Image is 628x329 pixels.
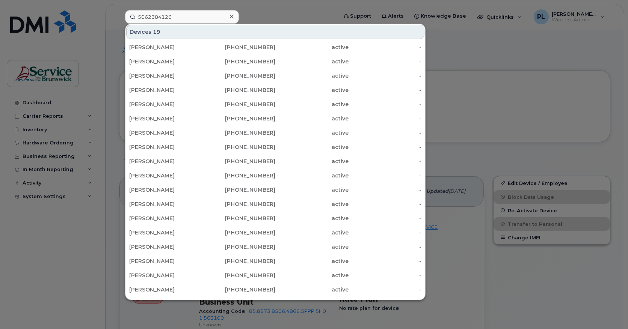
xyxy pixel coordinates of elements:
[202,215,276,222] div: [PHONE_NUMBER]
[202,272,276,279] div: [PHONE_NUMBER]
[129,257,202,265] div: [PERSON_NAME]
[129,186,202,194] div: [PERSON_NAME]
[126,112,424,125] a: [PERSON_NAME][PHONE_NUMBER]active-
[349,44,422,51] div: -
[129,129,202,137] div: [PERSON_NAME]
[202,243,276,251] div: [PHONE_NUMBER]
[202,44,276,51] div: [PHONE_NUMBER]
[126,126,424,140] a: [PERSON_NAME][PHONE_NUMBER]active-
[349,243,422,251] div: -
[275,257,349,265] div: active
[275,86,349,94] div: active
[202,229,276,236] div: [PHONE_NUMBER]
[129,229,202,236] div: [PERSON_NAME]
[275,58,349,65] div: active
[349,115,422,122] div: -
[202,101,276,108] div: [PHONE_NUMBER]
[349,186,422,194] div: -
[202,172,276,179] div: [PHONE_NUMBER]
[275,215,349,222] div: active
[126,25,424,39] div: Devices
[129,200,202,208] div: [PERSON_NAME]
[349,143,422,151] div: -
[202,129,276,137] div: [PHONE_NUMBER]
[126,98,424,111] a: [PERSON_NAME][PHONE_NUMBER]active-
[129,272,202,279] div: [PERSON_NAME]
[275,143,349,151] div: active
[275,158,349,165] div: active
[349,129,422,137] div: -
[126,240,424,254] a: [PERSON_NAME][PHONE_NUMBER]active-
[126,212,424,225] a: [PERSON_NAME][PHONE_NUMBER]active-
[349,158,422,165] div: -
[129,101,202,108] div: [PERSON_NAME]
[275,115,349,122] div: active
[349,272,422,279] div: -
[202,58,276,65] div: [PHONE_NUMBER]
[349,229,422,236] div: -
[126,283,424,296] a: [PERSON_NAME][PHONE_NUMBER]active-
[349,72,422,80] div: -
[202,200,276,208] div: [PHONE_NUMBER]
[202,257,276,265] div: [PHONE_NUMBER]
[129,115,202,122] div: [PERSON_NAME]
[349,286,422,293] div: -
[129,286,202,293] div: [PERSON_NAME]
[129,172,202,179] div: [PERSON_NAME]
[275,129,349,137] div: active
[126,226,424,239] a: [PERSON_NAME][PHONE_NUMBER]active-
[126,140,424,154] a: [PERSON_NAME][PHONE_NUMBER]active-
[275,272,349,279] div: active
[275,172,349,179] div: active
[202,86,276,94] div: [PHONE_NUMBER]
[126,197,424,211] a: [PERSON_NAME][PHONE_NUMBER]active-
[275,72,349,80] div: active
[126,41,424,54] a: [PERSON_NAME][PHONE_NUMBER]active-
[126,155,424,168] a: [PERSON_NAME][PHONE_NUMBER]active-
[153,28,160,36] span: 19
[275,44,349,51] div: active
[129,243,202,251] div: [PERSON_NAME]
[126,254,424,268] a: [PERSON_NAME][PHONE_NUMBER]active-
[349,215,422,222] div: -
[275,186,349,194] div: active
[126,83,424,97] a: [PERSON_NAME][PHONE_NUMBER]active-
[202,158,276,165] div: [PHONE_NUMBER]
[349,86,422,94] div: -
[349,101,422,108] div: -
[275,229,349,236] div: active
[126,69,424,83] a: [PERSON_NAME][PHONE_NUMBER]active-
[202,72,276,80] div: [PHONE_NUMBER]
[349,172,422,179] div: -
[202,143,276,151] div: [PHONE_NUMBER]
[126,297,424,311] a: [PERSON_NAME][PHONE_NUMBER]active-
[349,58,422,65] div: -
[275,286,349,293] div: active
[202,115,276,122] div: [PHONE_NUMBER]
[129,215,202,222] div: [PERSON_NAME]
[129,44,202,51] div: [PERSON_NAME]
[275,243,349,251] div: active
[129,86,202,94] div: [PERSON_NAME]
[202,286,276,293] div: [PHONE_NUMBER]
[275,101,349,108] div: active
[126,169,424,182] a: [PERSON_NAME][PHONE_NUMBER]active-
[126,183,424,197] a: [PERSON_NAME][PHONE_NUMBER]active-
[349,200,422,208] div: -
[129,158,202,165] div: [PERSON_NAME]
[129,72,202,80] div: [PERSON_NAME]
[349,257,422,265] div: -
[129,58,202,65] div: [PERSON_NAME]
[129,143,202,151] div: [PERSON_NAME]
[275,200,349,208] div: active
[202,186,276,194] div: [PHONE_NUMBER]
[126,55,424,68] a: [PERSON_NAME][PHONE_NUMBER]active-
[126,269,424,282] a: [PERSON_NAME][PHONE_NUMBER]active-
